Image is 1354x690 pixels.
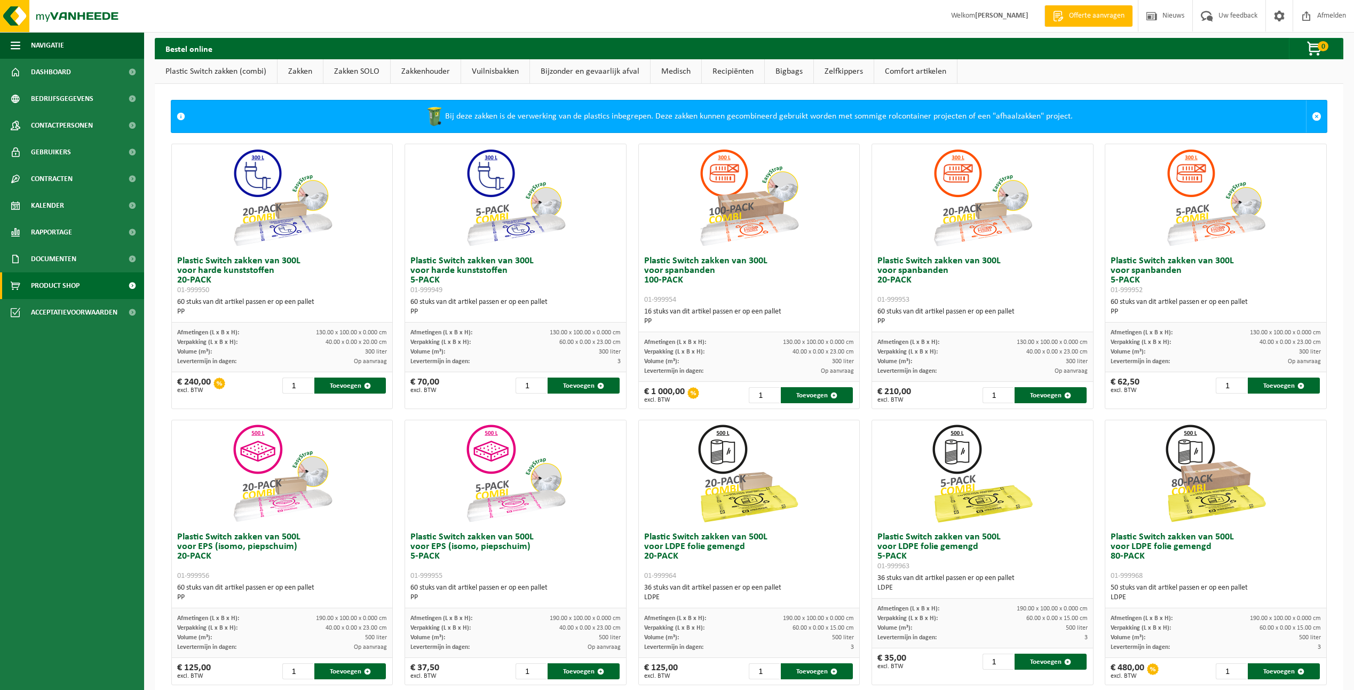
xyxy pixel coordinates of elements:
button: Toevoegen [781,663,853,679]
span: 3 [617,358,621,365]
button: Toevoegen [781,387,853,403]
div: € 125,00 [177,663,211,679]
h2: Bestel online [155,38,223,59]
h3: Plastic Switch zakken van 500L voor LDPE folie gemengd 80-PACK [1111,532,1321,581]
span: Offerte aanvragen [1066,11,1127,21]
span: 40.00 x 0.00 x 20.00 cm [326,339,387,346]
h3: Plastic Switch zakken van 300L voor spanbanden 5-PACK [1111,256,1321,295]
span: Verpakking (L x B x H): [877,615,938,622]
span: Volume (m³): [1111,349,1145,355]
span: 01-999950 [177,286,209,294]
span: Afmetingen (L x B x H): [410,330,472,336]
input: 1 [1216,378,1247,394]
h3: Plastic Switch zakken van 500L voor LDPE folie gemengd 20-PACK [644,532,854,581]
span: 500 liter [1066,625,1088,631]
div: Bij deze zakken is de verwerking van de plastics inbegrepen. Deze zakken kunnen gecombineerd gebr... [191,100,1306,132]
span: Volume (m³): [877,625,912,631]
span: excl. BTW [877,397,911,403]
a: Zakken [278,59,323,84]
span: Contracten [31,166,73,192]
span: Bedrijfsgegevens [31,85,93,112]
span: 300 liter [599,349,621,355]
h3: Plastic Switch zakken van 300L voor harde kunststoffen 5-PACK [410,256,621,295]
a: Vuilnisbakken [461,59,529,84]
img: 01-999964 [695,420,802,527]
span: 500 liter [599,634,621,641]
div: LDPE [1111,593,1321,602]
span: 01-999963 [877,562,909,570]
span: 60.00 x 0.00 x 15.00 cm [1026,615,1088,622]
span: excl. BTW [177,673,211,679]
a: Sluit melding [1306,100,1327,132]
strong: [PERSON_NAME] [975,12,1028,20]
span: 01-999956 [177,572,209,580]
img: 01-999956 [229,420,336,527]
input: 1 [282,378,313,394]
button: Toevoegen [548,663,620,679]
span: 3 [1084,634,1088,641]
a: Zakkenhouder [391,59,461,84]
span: 190.00 x 100.00 x 0.000 cm [1017,606,1088,612]
span: 40.00 x 0.00 x 23.00 cm [1260,339,1321,346]
span: Dashboard [31,59,71,85]
span: 01-999954 [644,296,676,304]
button: Toevoegen [548,378,620,394]
div: 60 stuks van dit artikel passen er op een pallet [410,583,621,602]
span: excl. BTW [410,673,439,679]
span: Levertermijn in dagen: [177,358,236,365]
span: 300 liter [1066,358,1088,365]
span: 3 [851,644,854,650]
span: Volume (m³): [644,358,679,365]
span: Afmetingen (L x B x H): [644,339,706,346]
div: PP [877,317,1088,326]
button: 0 [1289,38,1342,59]
button: Toevoegen [314,663,386,679]
span: Op aanvraag [821,368,854,374]
span: Documenten [31,246,76,272]
span: 0 [1318,41,1328,51]
h3: Plastic Switch zakken van 500L voor LDPE folie gemengd 5-PACK [877,532,1088,571]
span: Volume (m³): [410,349,445,355]
input: 1 [983,387,1013,403]
span: 40.00 x 0.00 x 23.00 cm [1026,349,1088,355]
span: 01-999952 [1111,286,1143,294]
span: 01-999968 [1111,572,1143,580]
div: € 210,00 [877,387,911,403]
span: Levertermijn in dagen: [644,368,703,374]
span: 01-999953 [877,296,909,304]
span: Afmetingen (L x B x H): [877,606,939,612]
div: 60 stuks van dit artikel passen er op een pallet [410,297,621,317]
span: Levertermijn in dagen: [877,368,937,374]
div: 16 stuks van dit artikel passen er op een pallet [644,307,854,326]
div: 60 stuks van dit artikel passen er op een pallet [877,307,1088,326]
span: Navigatie [31,32,64,59]
span: Kalender [31,192,64,219]
input: 1 [749,387,780,403]
span: Afmetingen (L x B x H): [410,615,472,622]
span: 130.00 x 100.00 x 0.000 cm [1250,330,1321,336]
span: Volume (m³): [177,634,212,641]
div: 36 stuks van dit artikel passen er op een pallet [877,574,1088,593]
span: Op aanvraag [354,644,387,650]
span: Verpakking (L x B x H): [177,339,237,346]
span: 130.00 x 100.00 x 0.000 cm [783,339,854,346]
input: 1 [749,663,780,679]
span: Volume (m³): [877,358,912,365]
div: € 480,00 [1111,663,1144,679]
span: Verpakking (L x B x H): [644,625,704,631]
div: 60 stuks van dit artikel passen er op een pallet [177,297,387,317]
span: 60.00 x 0.00 x 15.00 cm [1260,625,1321,631]
span: 300 liter [832,358,854,365]
span: Verpakking (L x B x H): [410,625,471,631]
span: 130.00 x 100.00 x 0.000 cm [550,330,621,336]
a: Zakken SOLO [323,59,390,84]
input: 1 [282,663,313,679]
span: 130.00 x 100.00 x 0.000 cm [316,330,387,336]
span: excl. BTW [1111,387,1139,394]
span: Levertermijn in dagen: [410,644,470,650]
div: 50 stuks van dit artikel passen er op een pallet [1111,583,1321,602]
button: Toevoegen [1015,387,1087,403]
input: 1 [516,378,547,394]
span: Op aanvraag [1288,358,1321,365]
a: Recipiënten [702,59,764,84]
